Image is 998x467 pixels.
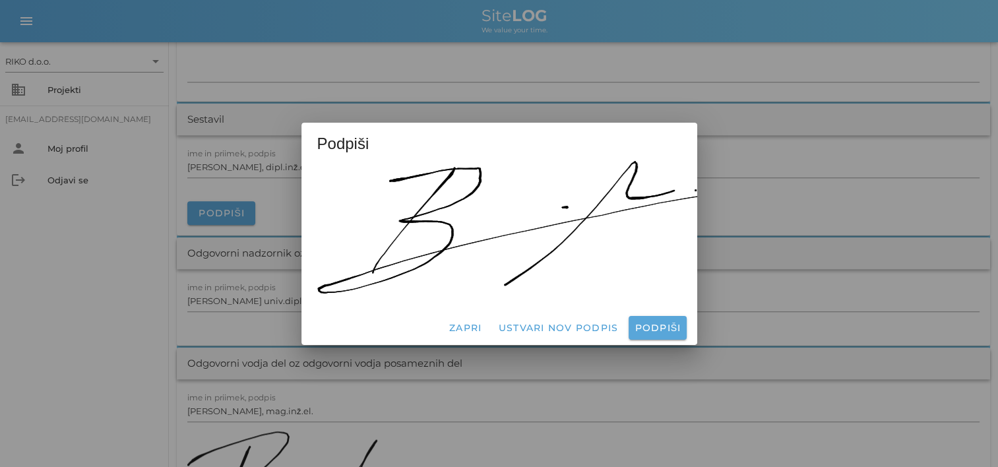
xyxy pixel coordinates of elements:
[443,316,487,340] button: Zapri
[810,325,998,467] iframe: Chat Widget
[497,322,618,334] span: Ustvari nov podpis
[492,316,623,340] button: Ustvari nov podpis
[317,161,734,294] img: p9EBfWoxdtRskXRk9Zy83VRMwARMwARMwARMwgeYQ+H+QNKXMNUynWQAAAABJRU5ErkJggg==
[449,322,482,334] span: Zapri
[317,133,369,154] span: Podpiši
[810,325,998,467] div: Pripomoček za klepet
[629,316,686,340] button: Podpiši
[634,322,681,334] span: Podpiši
